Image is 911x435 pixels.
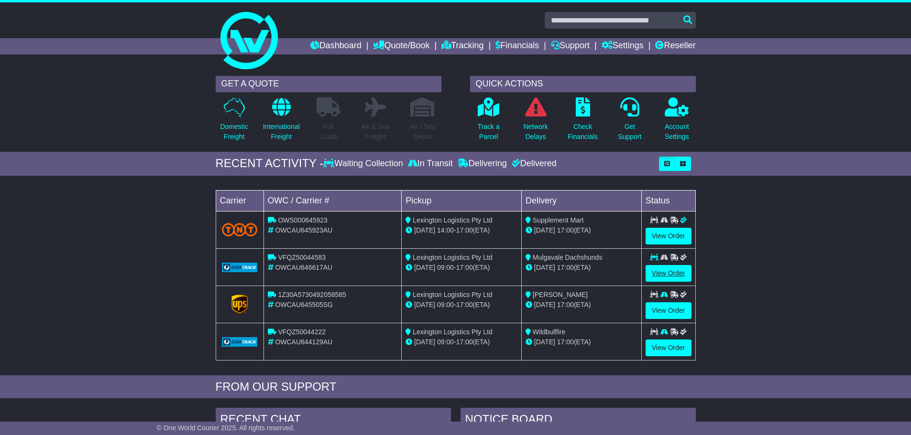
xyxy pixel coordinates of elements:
[231,295,248,314] img: GetCarrierServiceLogo
[406,159,455,169] div: In Transit
[263,190,402,211] td: OWC / Carrier #
[557,226,574,234] span: 17:00
[414,338,435,346] span: [DATE]
[456,226,473,234] span: 17:00
[414,301,435,308] span: [DATE]
[406,337,517,347] div: - (ETA)
[455,159,509,169] div: Delivering
[551,38,590,54] a: Support
[323,159,405,169] div: Waiting Collection
[413,216,493,224] span: Lexington Logistics Pty Ltd
[646,302,691,319] a: View Order
[406,225,517,235] div: - (ETA)
[526,300,637,310] div: (ETA)
[406,263,517,273] div: - (ETA)
[618,122,641,142] p: Get Support
[477,97,500,147] a: Track aParcel
[456,301,473,308] span: 17:00
[402,190,522,211] td: Pickup
[275,301,333,308] span: OWCAU645505SG
[437,264,454,271] span: 09:00
[534,301,555,308] span: [DATE]
[646,228,691,244] a: View Order
[534,264,555,271] span: [DATE]
[470,76,696,92] div: QUICK ACTIONS
[526,225,637,235] div: (ETA)
[413,254,493,261] span: Lexington Logistics Pty Ltd
[373,38,429,54] a: Quote/Book
[533,328,565,336] span: Wildbullfire
[441,38,483,54] a: Tracking
[222,223,258,236] img: TNT_Domestic.png
[278,328,326,336] span: VFQZ50044222
[665,122,689,142] p: Account Settings
[263,122,300,142] p: International Freight
[317,122,340,142] p: Full Loads
[278,254,326,261] span: VFQZ50044583
[263,97,300,147] a: InternationalFreight
[557,338,574,346] span: 17:00
[414,226,435,234] span: [DATE]
[495,38,539,54] a: Financials
[437,301,454,308] span: 09:00
[216,408,451,434] div: RECENT CHAT
[526,337,637,347] div: (ETA)
[526,263,637,273] div: (ETA)
[534,338,555,346] span: [DATE]
[509,159,557,169] div: Delivered
[275,226,332,234] span: OWCAU645923AU
[521,190,641,211] td: Delivery
[646,340,691,356] a: View Order
[216,157,324,170] div: RECENT ACTIVITY -
[216,380,696,394] div: FROM OUR SUPPORT
[216,76,441,92] div: GET A QUOTE
[222,337,258,347] img: GetCarrierServiceLogo
[568,122,598,142] p: Check Financials
[641,190,695,211] td: Status
[533,291,588,298] span: [PERSON_NAME]
[617,97,642,147] a: GetSupport
[533,216,584,224] span: Supplement Mart
[414,264,435,271] span: [DATE]
[478,122,500,142] p: Track a Parcel
[275,264,332,271] span: OWCAU646617AU
[406,300,517,310] div: - (ETA)
[523,122,548,142] p: Network Delays
[557,264,574,271] span: 17:00
[533,254,603,261] span: Mulgavale Dachshunds
[216,190,263,211] td: Carrier
[410,122,436,142] p: Air / Sea Depot
[456,338,473,346] span: 17:00
[456,264,473,271] span: 17:00
[437,226,454,234] span: 14:00
[222,263,258,272] img: GetCarrierServiceLogo
[664,97,690,147] a: AccountSettings
[567,97,598,147] a: CheckFinancials
[646,265,691,282] a: View Order
[413,291,493,298] span: Lexington Logistics Pty Ltd
[461,408,696,434] div: NOTICE BOARD
[310,38,362,54] a: Dashboard
[557,301,574,308] span: 17:00
[523,97,548,147] a: NetworkDelays
[220,97,248,147] a: DomesticFreight
[220,122,248,142] p: Domestic Freight
[275,338,332,346] span: OWCAU644129AU
[157,424,295,432] span: © One World Courier 2025. All rights reserved.
[602,38,644,54] a: Settings
[278,291,346,298] span: 1Z30A5730492058585
[278,216,328,224] span: OWS000645923
[362,122,390,142] p: Air & Sea Freight
[413,328,493,336] span: Lexington Logistics Pty Ltd
[655,38,695,54] a: Reseller
[534,226,555,234] span: [DATE]
[437,338,454,346] span: 09:00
